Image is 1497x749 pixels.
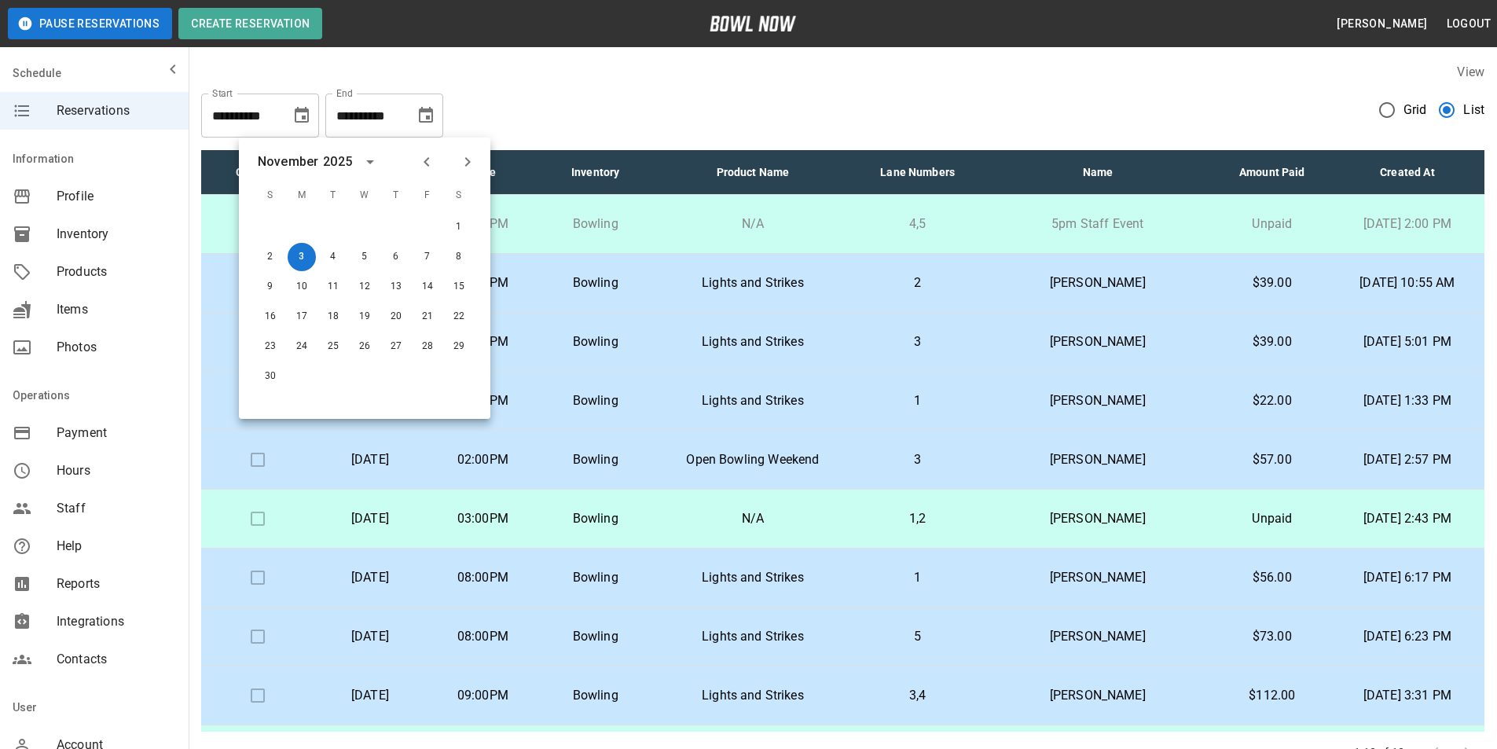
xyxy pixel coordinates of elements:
[867,450,969,469] p: 3
[413,149,440,175] button: Previous month
[258,152,318,171] div: November
[439,627,527,646] p: 08:00PM
[664,391,841,410] p: Lights and Strikes
[1343,450,1472,469] p: [DATE] 2:57 PM
[326,686,413,705] p: [DATE]
[256,332,284,361] button: Nov 23, 2025
[350,273,379,301] button: Nov 12, 2025
[552,568,639,587] p: Bowling
[57,461,176,480] span: Hours
[57,575,176,593] span: Reports
[552,215,639,233] p: Bowling
[1440,9,1497,39] button: Logout
[286,100,317,131] button: Choose date, selected date is Oct 3, 2025
[350,243,379,271] button: Nov 5, 2025
[552,686,639,705] p: Bowling
[382,180,410,211] span: T
[326,627,413,646] p: [DATE]
[382,273,410,301] button: Nov 13, 2025
[994,215,1202,233] p: 5pm Staff Event
[867,568,969,587] p: 1
[1343,568,1472,587] p: [DATE] 6:17 PM
[1227,686,1318,705] p: $112.00
[256,180,284,211] span: S
[382,332,410,361] button: Nov 27, 2025
[867,391,969,410] p: 1
[57,263,176,281] span: Products
[664,274,841,292] p: Lights and Strikes
[178,8,322,39] button: Create Reservation
[201,150,314,195] th: Check In
[552,332,639,351] p: Bowling
[319,303,347,331] button: Nov 18, 2025
[994,391,1202,410] p: [PERSON_NAME]
[454,149,481,175] button: Next month
[1403,101,1427,119] span: Grid
[867,509,969,528] p: 1,2
[664,627,841,646] p: Lights and Strikes
[413,273,442,301] button: Nov 14, 2025
[1343,274,1472,292] p: [DATE] 10:55 AM
[413,332,442,361] button: Nov 28, 2025
[664,332,841,351] p: Lights and Strikes
[323,152,352,171] div: 2025
[994,568,1202,587] p: [PERSON_NAME]
[57,187,176,206] span: Profile
[981,150,1214,195] th: Name
[410,100,442,131] button: Choose date, selected date is Nov 3, 2025
[57,424,176,442] span: Payment
[1343,627,1472,646] p: [DATE] 6:23 PM
[288,243,316,271] button: Nov 3, 2025
[256,243,284,271] button: Nov 2, 2025
[552,627,639,646] p: Bowling
[651,150,853,195] th: Product Name
[1330,9,1433,39] button: [PERSON_NAME]
[867,332,969,351] p: 3
[326,450,413,469] p: [DATE]
[1463,101,1484,119] span: List
[664,450,841,469] p: Open Bowling Weekend
[867,274,969,292] p: 2
[664,686,841,705] p: Lights and Strikes
[319,332,347,361] button: Nov 25, 2025
[994,686,1202,705] p: [PERSON_NAME]
[664,215,841,233] p: N/A
[319,243,347,271] button: Nov 4, 2025
[382,243,410,271] button: Nov 6, 2025
[57,225,176,244] span: Inventory
[288,303,316,331] button: Nov 17, 2025
[445,180,473,211] span: S
[445,303,473,331] button: Nov 22, 2025
[854,150,981,195] th: Lane Numbers
[57,101,176,120] span: Reservations
[57,650,176,669] span: Contacts
[1227,509,1318,528] p: Unpaid
[439,568,527,587] p: 08:00PM
[57,338,176,357] span: Photos
[8,8,172,39] button: Pause Reservations
[319,180,347,211] span: T
[326,509,413,528] p: [DATE]
[710,16,796,31] img: logo
[256,362,284,391] button: Nov 30, 2025
[357,149,383,175] button: calendar view is open, switch to year view
[57,499,176,518] span: Staff
[867,627,969,646] p: 5
[288,180,316,211] span: M
[350,180,379,211] span: W
[552,450,639,469] p: Bowling
[413,303,442,331] button: Nov 21, 2025
[1343,686,1472,705] p: [DATE] 3:31 PM
[1227,627,1318,646] p: $73.00
[867,215,969,233] p: 4,5
[439,686,527,705] p: 09:00PM
[326,568,413,587] p: [DATE]
[1343,509,1472,528] p: [DATE] 2:43 PM
[552,274,639,292] p: Bowling
[1330,150,1484,195] th: Created At
[382,303,410,331] button: Nov 20, 2025
[994,332,1202,351] p: [PERSON_NAME]
[552,391,639,410] p: Bowling
[1227,391,1318,410] p: $22.00
[1227,274,1318,292] p: $39.00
